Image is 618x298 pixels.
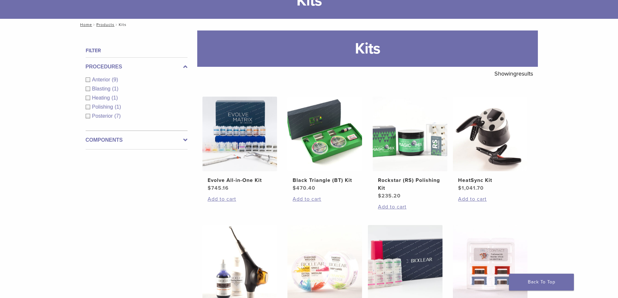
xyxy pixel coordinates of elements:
[453,97,528,192] a: HeatSync KitHeatSync Kit $1,041.70
[378,193,401,199] bdi: 235.20
[92,23,96,26] span: /
[112,86,118,91] span: (1)
[458,185,462,191] span: $
[287,97,363,192] a: Black Triangle (BT) KitBlack Triangle (BT) Kit $470.40
[378,176,442,192] h2: Rockstar (RS) Polishing Kit
[509,274,574,291] a: Back To Top
[208,176,272,184] h2: Evolve All-in-One Kit
[372,97,448,200] a: Rockstar (RS) Polishing KitRockstar (RS) Polishing Kit $235.20
[378,193,382,199] span: $
[293,185,315,191] bdi: 470.40
[208,195,272,203] a: Add to cart: “Evolve All-in-One Kit”
[458,185,484,191] bdi: 1,041.70
[208,185,211,191] span: $
[202,97,278,192] a: Evolve All-in-One KitEvolve All-in-One Kit $745.16
[197,30,538,67] h1: Kits
[373,97,447,171] img: Rockstar (RS) Polishing Kit
[115,104,121,110] span: (1)
[92,95,112,101] span: Heating
[378,203,442,211] a: Add to cart: “Rockstar (RS) Polishing Kit”
[115,23,119,26] span: /
[112,77,118,82] span: (9)
[458,195,522,203] a: Add to cart: “HeatSync Kit”
[92,104,115,110] span: Polishing
[92,86,112,91] span: Blasting
[86,47,188,54] h4: Filter
[202,97,277,171] img: Evolve All-in-One Kit
[115,113,121,119] span: (7)
[92,77,112,82] span: Anterior
[78,22,92,27] a: Home
[293,185,296,191] span: $
[86,136,188,144] label: Components
[76,19,543,30] nav: Kits
[293,195,357,203] a: Add to cart: “Black Triangle (BT) Kit”
[293,176,357,184] h2: Black Triangle (BT) Kit
[458,176,522,184] h2: HeatSync Kit
[92,113,115,119] span: Posterior
[86,63,188,71] label: Procedures
[208,185,229,191] bdi: 745.16
[453,97,527,171] img: HeatSync Kit
[494,67,533,80] p: Showing results
[112,95,118,101] span: (1)
[287,97,362,171] img: Black Triangle (BT) Kit
[96,22,115,27] a: Products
